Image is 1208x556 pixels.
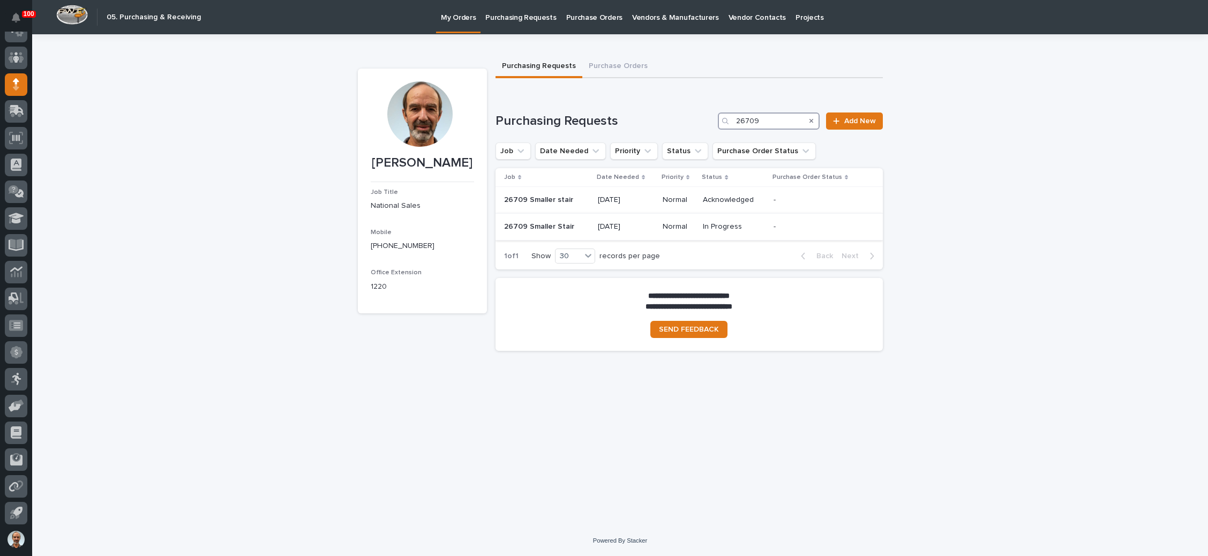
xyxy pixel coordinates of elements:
[599,252,660,261] p: records per page
[810,252,833,260] span: Back
[703,222,764,231] p: In Progress
[598,196,654,205] p: [DATE]
[371,229,392,236] span: Mobile
[792,251,837,261] button: Back
[496,56,582,78] button: Purchasing Requests
[597,171,639,183] p: Date Needed
[504,220,576,231] p: 26709 Smaller Stair
[662,171,684,183] p: Priority
[504,171,515,183] p: Job
[774,193,778,205] p: -
[772,171,842,183] p: Purchase Order Status
[535,142,606,160] button: Date Needed
[5,6,27,29] button: Notifications
[371,200,474,212] p: National Sales
[650,321,727,338] a: SEND FEEDBACK
[663,222,695,231] p: Normal
[598,222,654,231] p: [DATE]
[371,242,434,250] a: [PHONE_NUMBER]
[371,155,474,171] p: [PERSON_NAME]
[582,56,654,78] button: Purchase Orders
[496,114,714,129] h1: Purchasing Requests
[844,117,876,125] span: Add New
[610,142,658,160] button: Priority
[107,13,201,22] h2: 05. Purchasing & Receiving
[718,112,820,130] input: Search
[837,251,883,261] button: Next
[24,10,34,18] p: 100
[556,251,581,262] div: 30
[662,142,708,160] button: Status
[496,187,883,214] tr: 26709 Smaller stair26709 Smaller stair [DATE]NormalAcknowledged--
[5,528,27,551] button: users-avatar
[826,112,882,130] a: Add New
[371,269,422,276] span: Office Extension
[702,171,722,183] p: Status
[593,537,647,544] a: Powered By Stacker
[371,189,398,196] span: Job Title
[496,142,531,160] button: Job
[504,193,575,205] p: 26709 Smaller stair
[663,196,695,205] p: Normal
[659,326,719,333] span: SEND FEEDBACK
[531,252,551,261] p: Show
[842,252,865,260] span: Next
[774,220,778,231] p: -
[371,281,474,292] p: 1220
[56,5,88,25] img: Workspace Logo
[13,13,27,30] div: Notifications100
[496,243,527,269] p: 1 of 1
[496,214,883,241] tr: 26709 Smaller Stair26709 Smaller Stair [DATE]NormalIn Progress--
[712,142,816,160] button: Purchase Order Status
[703,196,764,205] p: Acknowledged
